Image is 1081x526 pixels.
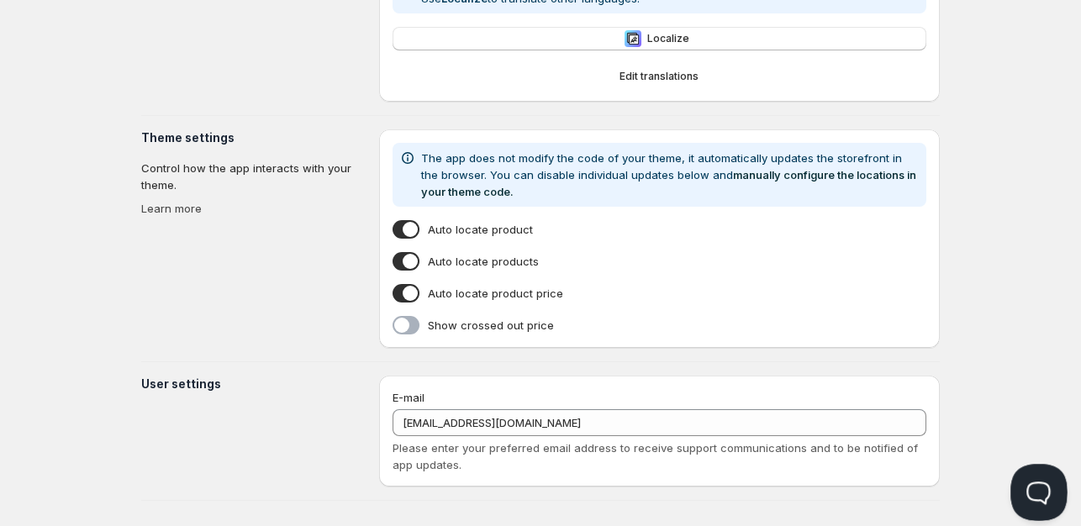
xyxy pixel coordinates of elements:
[428,317,554,334] span: Show crossed out price
[421,150,920,200] p: The app does not modify the code of your theme, it automatically updates the storefront in the br...
[141,160,366,193] p: Control how the app interacts with your theme.
[1010,464,1068,521] iframe: Help Scout Beacon - Open
[393,441,918,471] span: Please enter your preferred email address to receive support communications and to be notified of...
[393,391,424,404] span: E-mail
[141,202,202,215] a: Learn more
[647,32,689,45] span: Localize
[428,253,539,270] span: Auto locate products
[141,376,366,392] h3: User settings
[421,168,916,198] a: manually configure the locations in your theme code.
[620,70,699,83] span: Edit translations
[393,65,926,88] button: Edit translations
[428,221,533,238] span: Auto locate product
[625,30,641,47] img: Localize
[393,27,926,50] button: LocalizeLocalize
[428,285,563,302] span: Auto locate product price
[141,129,366,146] h3: Theme settings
